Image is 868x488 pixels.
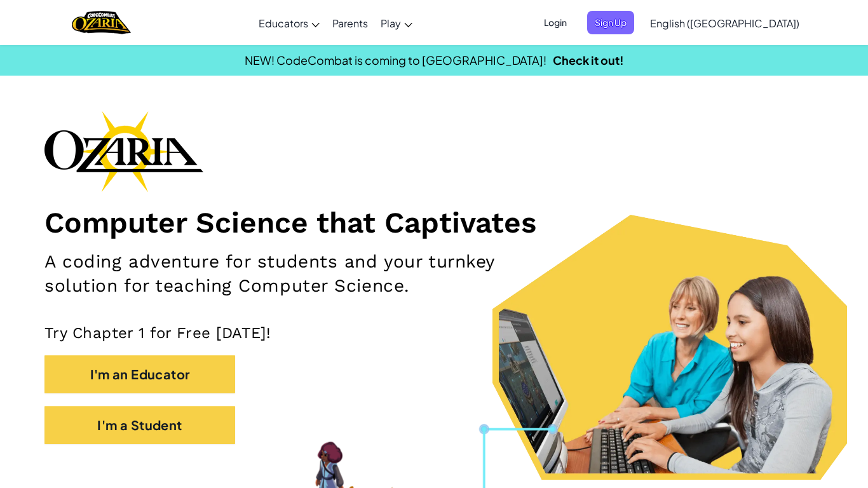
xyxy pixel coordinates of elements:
[259,17,308,30] span: Educators
[44,323,824,342] p: Try Chapter 1 for Free [DATE]!
[587,11,634,34] button: Sign Up
[252,6,326,40] a: Educators
[553,53,624,67] a: Check it out!
[650,17,799,30] span: English ([GEOGRAPHIC_DATA])
[245,53,546,67] span: NEW! CodeCombat is coming to [GEOGRAPHIC_DATA]!
[644,6,806,40] a: English ([GEOGRAPHIC_DATA])
[374,6,419,40] a: Play
[44,355,235,393] button: I'm an Educator
[536,11,574,34] button: Login
[44,250,566,298] h2: A coding adventure for students and your turnkey solution for teaching Computer Science.
[44,205,824,240] h1: Computer Science that Captivates
[44,111,203,192] img: Ozaria branding logo
[44,406,235,444] button: I'm a Student
[72,10,131,36] a: Ozaria by CodeCombat logo
[72,10,131,36] img: Home
[381,17,401,30] span: Play
[326,6,374,40] a: Parents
